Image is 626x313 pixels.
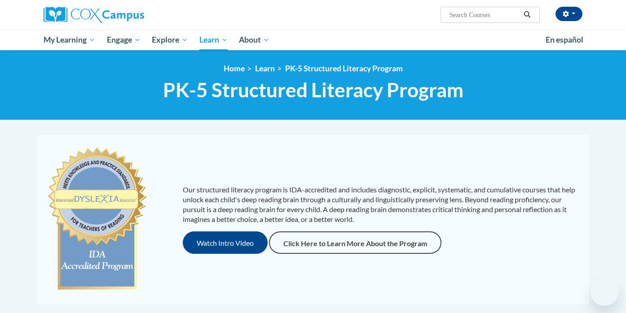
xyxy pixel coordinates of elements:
[269,231,441,254] a: Click Here to Learn More About the Program
[38,30,101,50] a: My Learning
[183,185,580,224] p: Our structured literacy program is IDA-accredited and includes diagnostic, explicit, systematic, ...
[163,78,463,102] span: PK-5 Structured Literacy Program
[224,64,245,73] a: Home
[449,9,520,20] input: Search Courses
[255,64,275,73] a: Learn
[44,7,144,23] img: Cox Campus
[107,35,141,45] span: Engage
[30,30,596,50] div: Main menu
[546,35,583,44] span: En español
[239,35,269,45] span: About
[199,35,228,45] span: Learn
[234,30,276,50] a: About
[46,143,149,296] img: c477cda6-e343-453b-bfce-d6f9e9818e1c.png
[152,35,188,45] span: Explore
[285,64,403,73] a: PK-5 Structured Literacy Program
[183,231,268,254] button: Watch Intro Video
[194,30,234,50] a: Learn
[540,30,589,49] a: En español
[520,9,534,20] button: Search
[146,30,194,50] a: Explore
[44,7,214,23] a: Cox Campus
[590,277,619,306] iframe: Button to launch messaging window
[101,30,146,50] a: Engage
[555,7,582,21] button: Account Settings
[44,35,95,45] span: My Learning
